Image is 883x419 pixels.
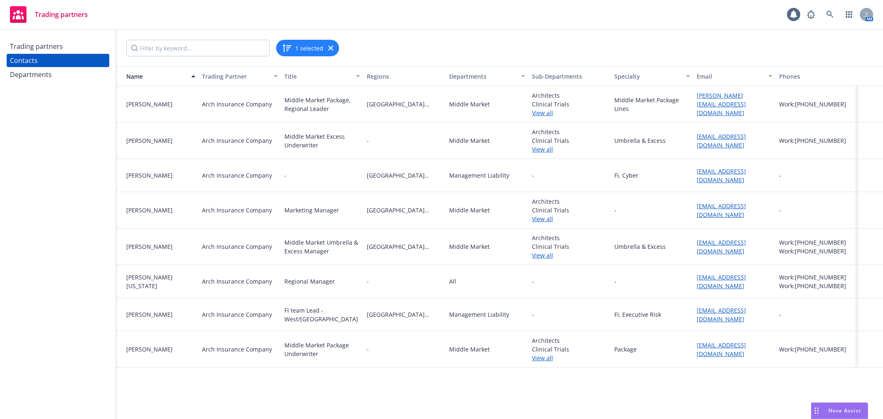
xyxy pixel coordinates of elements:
a: Trading partners [7,40,109,53]
div: Specialty [614,72,681,81]
div: Work: [PHONE_NUMBER] [779,136,855,145]
a: [EMAIL_ADDRESS][DOMAIN_NAME] [697,341,746,358]
div: Work: [PHONE_NUMBER] [779,282,855,290]
div: [PERSON_NAME][US_STATE] [126,273,195,290]
a: Departments [7,68,109,81]
button: Departments [446,66,528,86]
a: View all [532,251,608,260]
button: Trading Partner [199,66,281,86]
div: Contacts [10,54,38,67]
div: Regions [367,72,443,81]
div: Arch Insurance Company [202,345,272,354]
div: Arch Insurance Company [202,206,272,214]
div: Middle Market Package Lines [614,96,690,113]
button: Email [693,66,776,86]
span: - [367,345,443,354]
span: Architects [532,91,608,100]
div: Arch Insurance Company [202,171,272,180]
button: Specialty [611,66,693,86]
a: [EMAIL_ADDRESS][DOMAIN_NAME] [697,238,746,255]
div: All [449,277,456,286]
div: - [614,206,616,214]
span: Architects [532,234,608,242]
div: Name [120,72,186,81]
div: Regional Manager [284,277,335,286]
span: [GEOGRAPHIC_DATA][US_STATE] [367,206,443,214]
div: [PERSON_NAME] [126,171,195,180]
a: View all [532,108,608,117]
span: Architects [532,197,608,206]
div: [PERSON_NAME] [126,310,195,319]
div: Sub-Departments [532,72,608,81]
a: [EMAIL_ADDRESS][DOMAIN_NAME] [697,202,746,219]
div: FI, Executive Risk [614,310,661,319]
a: [EMAIL_ADDRESS][DOMAIN_NAME] [697,273,746,290]
button: Sub-Departments [529,66,611,86]
div: [PERSON_NAME] [126,136,195,145]
a: Trading partners [7,3,91,26]
span: Clinical Trials [532,100,608,108]
span: - [532,171,534,180]
span: Nova Assist [828,407,861,414]
div: Trading Partner [202,72,269,81]
div: Departments [10,68,52,81]
button: Name [116,66,199,86]
button: Phones [776,66,858,86]
div: Package [614,345,637,354]
div: Middle Market Umbrella & Excess Manager [284,238,360,255]
div: Middle Market [449,242,490,251]
div: Management Liability [449,310,509,319]
span: [GEOGRAPHIC_DATA][US_STATE] [367,242,443,251]
a: Report a Bug [803,6,819,23]
a: [EMAIL_ADDRESS][DOMAIN_NAME] [697,306,746,323]
div: Middle Market Package Underwriter [284,341,360,358]
input: Filter by keyword... [126,40,269,56]
div: Middle Market [449,206,490,214]
div: Middle Market [449,136,490,145]
div: - [284,171,286,180]
a: [PERSON_NAME][EMAIL_ADDRESS][DOMAIN_NAME] [697,92,746,117]
div: Arch Insurance Company [202,310,272,319]
span: [GEOGRAPHIC_DATA][US_STATE] [367,310,443,319]
div: Email [697,72,763,81]
div: Middle Market [449,345,490,354]
span: - [532,277,608,286]
a: Search [822,6,838,23]
div: - [779,206,781,214]
div: [PERSON_NAME] [126,345,195,354]
div: Arch Insurance Company [202,277,272,286]
span: Clinical Trials [532,345,608,354]
span: Clinical Trials [532,206,608,214]
a: [EMAIL_ADDRESS][DOMAIN_NAME] [697,132,746,149]
div: Departments [449,72,516,81]
div: - [614,277,616,286]
div: - [779,310,781,319]
span: - [367,277,443,286]
div: Arch Insurance Company [202,100,272,108]
span: [GEOGRAPHIC_DATA][US_STATE] [367,100,443,108]
div: Management Liability [449,171,509,180]
span: Architects [532,128,608,136]
button: Nova Assist [811,402,868,419]
button: 1 selected [282,43,323,53]
span: [GEOGRAPHIC_DATA][US_STATE] [367,171,443,180]
div: Middle Market [449,100,490,108]
div: Work: [PHONE_NUMBER] [779,247,855,255]
div: Arch Insurance Company [202,242,272,251]
div: Middle Market Package, Regional Leader [284,96,360,113]
div: [PERSON_NAME] [126,100,195,108]
div: [PERSON_NAME] [126,242,195,251]
a: [EMAIL_ADDRESS][DOMAIN_NAME] [697,167,746,184]
div: Marketing Manager [284,206,339,214]
span: Trading partners [35,11,88,18]
a: View all [532,145,608,154]
span: Clinical Trials [532,136,608,145]
span: - [367,136,443,145]
div: Trading partners [10,40,63,53]
a: View all [532,354,608,362]
div: Work: [PHONE_NUMBER] [779,273,855,282]
div: Title [284,72,351,81]
span: - [532,310,534,319]
div: Phones [779,72,855,81]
